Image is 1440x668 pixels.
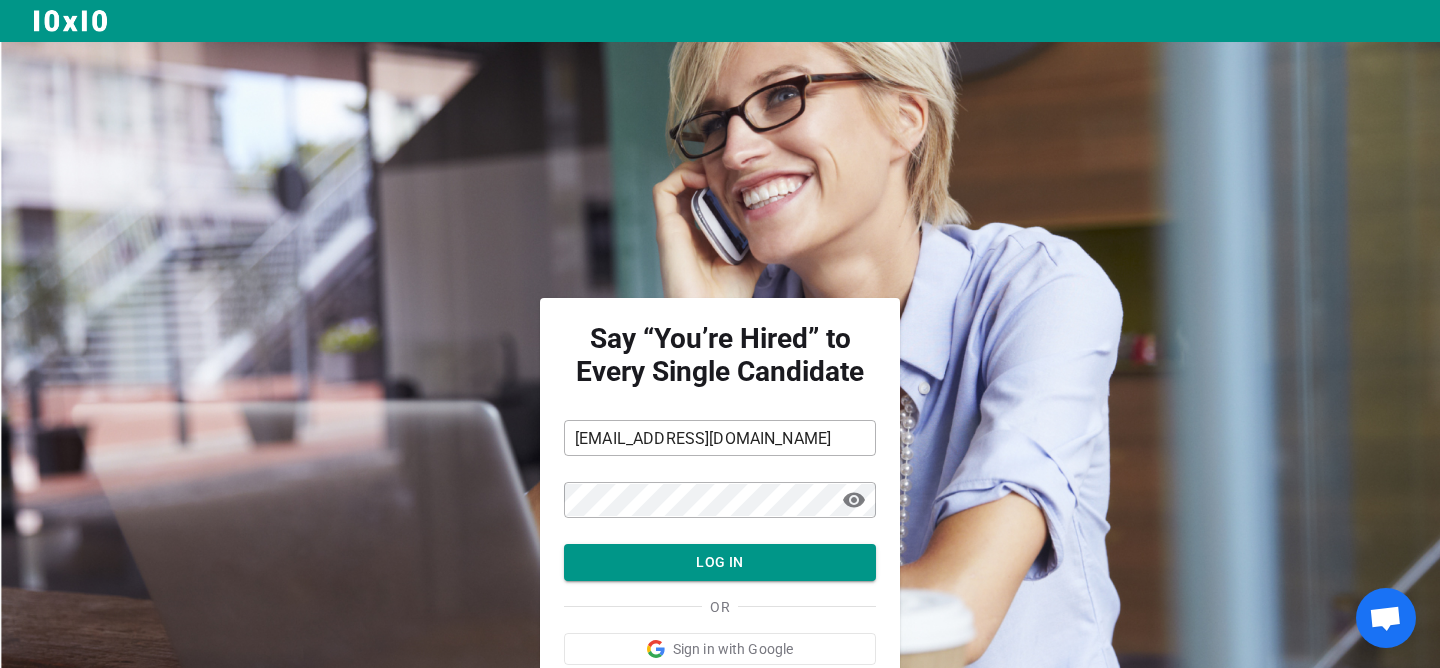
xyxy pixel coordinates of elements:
[842,488,866,512] span: visibility
[673,639,794,659] span: Sign in with Google
[564,422,876,454] input: Email Address*
[32,8,110,34] img: Logo
[1356,588,1416,648] div: Open chat
[564,633,876,665] button: Sign in with Google
[564,544,876,581] button: LOG IN
[710,597,729,617] span: OR
[564,322,876,388] strong: Say “You’re Hired” to Every Single Candidate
